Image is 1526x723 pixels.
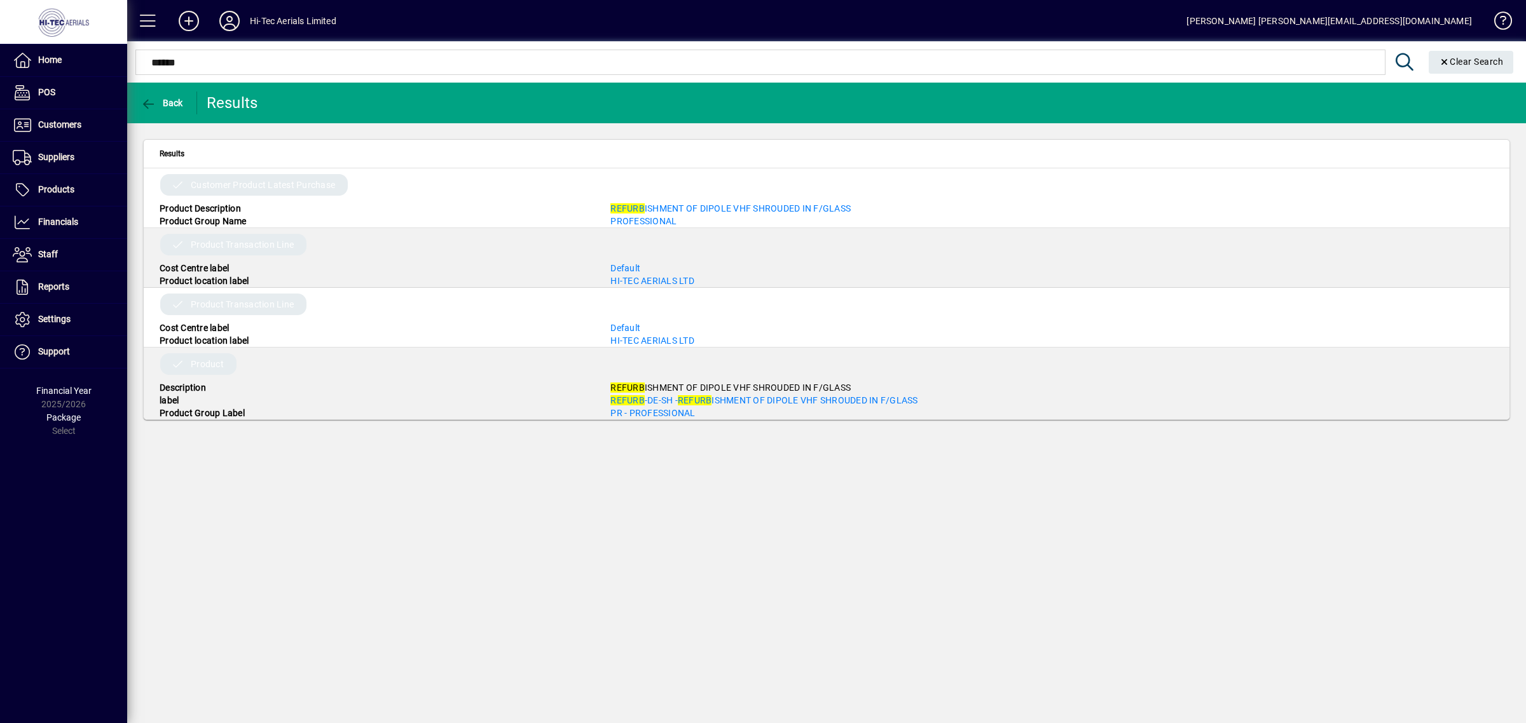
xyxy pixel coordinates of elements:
span: Product [191,358,224,370]
a: Reports [6,271,127,303]
button: Add [168,10,209,32]
span: ISHMENT OF DIPOLE VHF SHROUDED IN F/GLASS [610,203,851,213]
a: Home [6,44,127,76]
div: Product Description [150,202,601,215]
span: Settings [38,314,71,324]
em: REFURB [610,395,645,405]
span: POS [38,87,55,97]
a: POS [6,77,127,109]
a: Settings [6,304,127,335]
a: Suppliers [6,142,127,173]
div: Results [207,93,261,113]
span: Customers [38,119,81,130]
div: Product Group Name [150,215,601,227]
a: Financials [6,206,127,238]
em: REFURB [610,203,645,213]
span: Home [38,55,62,65]
span: Products [38,184,74,194]
span: Suppliers [38,152,74,162]
span: Back [141,98,183,108]
span: Support [38,346,70,356]
a: PROFESSIONAL [610,216,677,226]
span: Product Transaction Line [191,238,294,251]
a: Products [6,174,127,206]
a: REFURBISHMENT OF DIPOLE VHF SHROUDED IN F/GLASS [610,382,851,393]
span: Clear Search [1439,57,1504,67]
a: Customers [6,109,127,141]
a: Default [610,323,640,333]
a: Default [610,263,640,273]
em: REFURB [610,382,645,393]
button: Profile [209,10,250,32]
span: -DE-SH - ISHMENT OF DIPOLE VHF SHROUDED IN F/GLASS [610,395,918,405]
a: REFURBISHMENT OF DIPOLE VHF SHROUDED IN F/GLASS [610,203,851,213]
button: Back [137,91,186,114]
span: ISHMENT OF DIPOLE VHF SHROUDED IN F/GLASS [610,382,851,393]
span: Results [160,147,184,161]
div: Product Group Label [150,407,601,419]
button: Clear [1429,51,1514,74]
app-page-header-button: Back [127,91,197,114]
span: Financials [38,217,78,227]
span: Financial Year [36,386,92,396]
em: REFURB [678,395,712,405]
a: HI-TEC AERIALS LTD [610,335,694,346]
div: Product location label [150,274,601,287]
span: Customer Product Latest Purchase [191,179,335,191]
span: Product Transaction Line [191,298,294,311]
div: Description [150,381,601,394]
span: Staff [38,249,58,259]
a: REFURB-DE-SH -REFURBISHMENT OF DIPOLE VHF SHROUDED IN F/GLASS [610,395,918,405]
a: Staff [6,239,127,271]
div: [PERSON_NAME] [PERSON_NAME][EMAIL_ADDRESS][DOMAIN_NAME] [1186,11,1472,31]
div: label [150,394,601,407]
div: Hi-Tec Aerials Limited [250,11,336,31]
a: Knowledge Base [1485,3,1510,44]
div: Cost Centre label [150,262,601,274]
span: Package [46,412,81,422]
span: Reports [38,281,69,292]
a: Support [6,336,127,368]
div: Cost Centre label [150,321,601,334]
a: HI-TEC AERIALS LTD [610,276,694,286]
a: PR - PROFESSIONAL [610,408,695,418]
div: Product location label [150,334,601,347]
